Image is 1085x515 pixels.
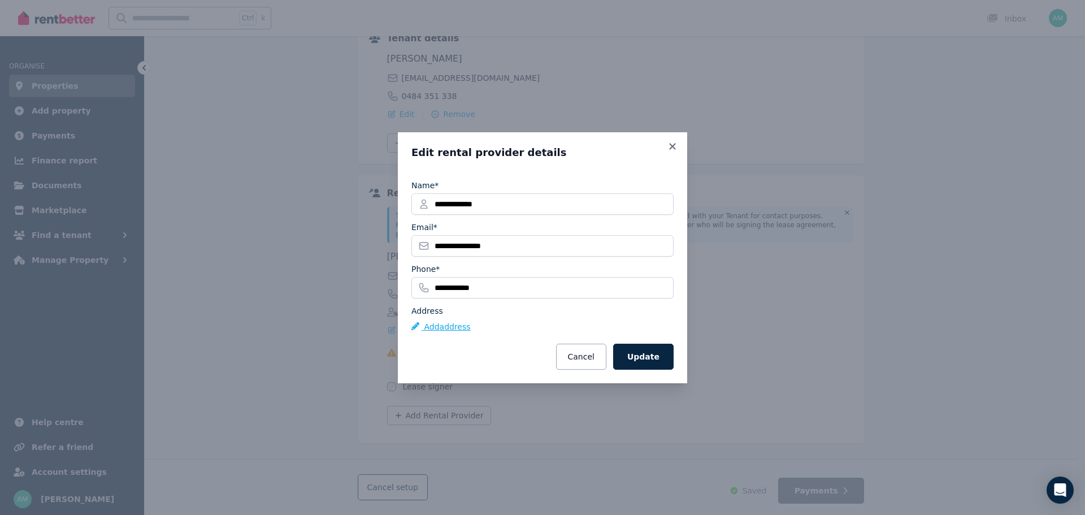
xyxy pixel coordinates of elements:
h3: Edit rental provider details [411,146,674,159]
label: Email* [411,222,437,233]
label: Address [411,305,443,317]
label: Phone* [411,263,440,275]
button: Update [613,344,674,370]
button: Addaddress [411,321,471,332]
label: Name* [411,180,439,191]
div: Open Intercom Messenger [1047,477,1074,504]
button: Cancel [556,344,606,370]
